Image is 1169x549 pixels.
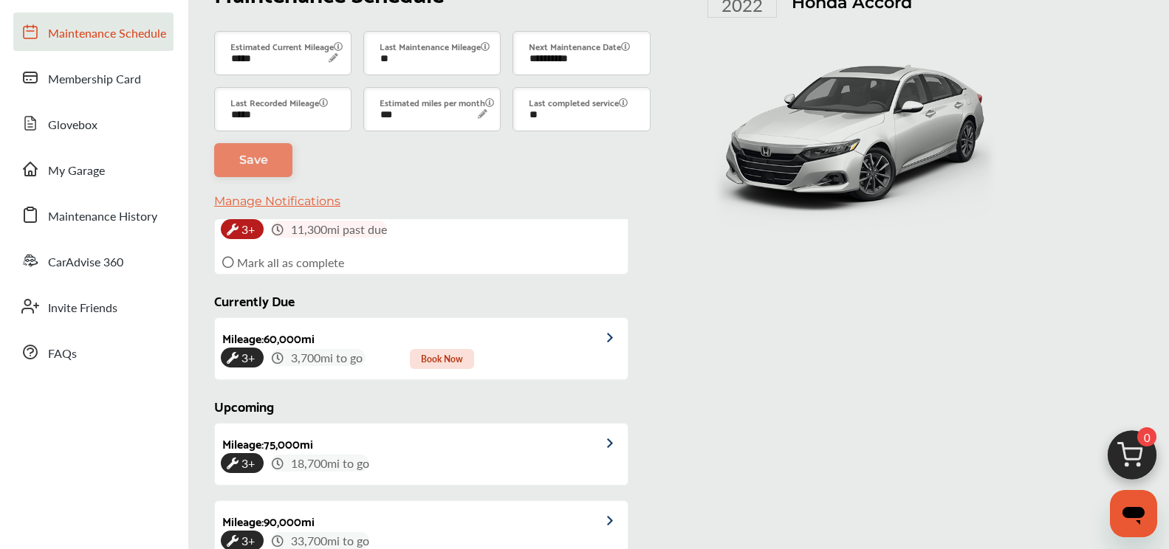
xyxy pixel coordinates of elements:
[230,38,343,54] label: Estimated Current Mileage
[607,516,628,526] img: grCAAAAAElFTkSuQmCC
[288,532,369,549] span: 33,700 mi to go
[13,13,174,51] a: Maintenance Schedule
[288,221,387,238] span: 11,300 mi past due
[288,455,369,472] span: 18,700 mi to go
[48,70,141,89] span: Membership Card
[214,394,274,417] span: Upcoming
[13,104,174,142] a: Glovebox
[230,94,328,110] label: Last Recorded Mileage
[380,94,494,110] label: Estimated miles per month
[239,153,268,167] span: Save
[48,299,117,318] span: Invite Friends
[48,253,123,272] span: CarAdvise 360
[288,349,366,366] span: 3,700 mi to go
[13,150,174,188] a: My Garage
[529,38,630,54] label: Next Maintenance Date
[13,58,174,97] a: Membership Card
[237,254,344,271] span: Mark all as complete
[48,116,97,135] span: Glovebox
[214,143,292,177] a: Save
[1097,424,1168,494] img: cart_icon.3d0951e8.svg
[13,196,174,234] a: Maintenance History
[707,24,1003,245] img: 15121_st0640_046.png
[239,452,258,474] span: 3+
[13,333,174,371] a: FAQs
[529,94,628,110] label: Last completed service
[380,38,490,54] label: Last Maintenance Mileage
[239,218,258,241] span: 3+
[48,24,166,44] span: Maintenance Schedule
[48,345,77,364] span: FAQs
[1110,490,1157,537] iframe: Button to launch messaging window
[410,349,474,369] span: Book Now
[48,207,157,227] span: Maintenance History
[215,318,628,379] a: Mileage:60,000mi3+ 3,700mi to go Book Now
[215,424,628,485] a: Mileage:75,000mi3+ 18,700mi to go
[215,501,315,531] div: Mileage : 90,000 mi
[1137,427,1156,446] span: 0
[214,289,295,311] span: Currently Due
[13,287,174,325] a: Invite Friends
[48,162,105,181] span: My Garage
[215,318,315,348] div: Mileage : 60,000 mi
[215,190,628,251] a: Mileage:45,000mi3+ 11,300mi past due
[607,333,628,343] img: grCAAAAAElFTkSuQmCC
[215,424,313,453] div: Mileage : 75,000 mi
[607,438,628,449] img: grCAAAAAElFTkSuQmCC
[214,194,340,208] a: Manage Notifications
[239,346,258,369] span: 3+
[13,241,174,280] a: CarAdvise 360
